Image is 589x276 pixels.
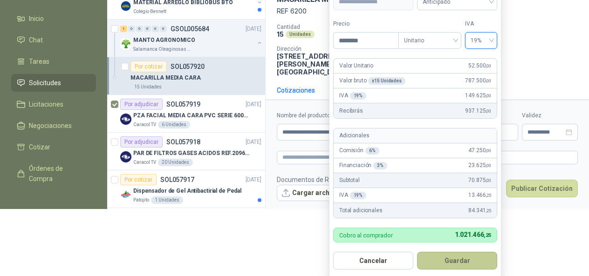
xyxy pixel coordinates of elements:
[107,57,265,95] a: Por cotizarSOL057920MACARILLA MEDIA CARA15 Unidades
[333,20,398,28] label: Precio
[417,252,497,269] button: Guardar
[277,24,382,30] p: Cantidad
[365,147,379,155] div: 6 %
[465,91,491,100] span: 149.625
[130,61,167,72] div: Por cotizar
[486,63,491,68] span: ,00
[29,35,43,45] span: Chat
[486,208,491,213] span: ,25
[128,26,135,32] div: 0
[11,117,96,135] a: Negociaciones
[133,111,249,120] p: PZA FACIAL MEDIA CARA PVC SERIE 6000 3M
[455,231,491,238] span: 1.021.466
[339,131,369,140] p: Adicionales
[29,13,44,24] span: Inicio
[11,53,96,70] a: Tareas
[136,26,143,32] div: 0
[277,185,344,202] button: Cargar archivo
[151,196,183,204] div: 1 Unidades
[133,159,156,166] p: Caracol TV
[486,93,491,98] span: ,00
[277,30,284,38] p: 15
[133,121,156,128] p: Caracol TV
[286,31,315,38] div: Unidades
[468,61,491,70] span: 52.500
[120,174,157,185] div: Por cotizar
[171,63,205,70] p: SOL057920
[11,31,96,49] a: Chat
[277,6,578,16] p: REF 6200
[404,34,456,47] span: Unitario
[133,46,192,53] p: Salamanca Oleaginosas SAS
[468,206,491,215] span: 84.341
[133,196,149,204] p: Patojito
[486,163,491,168] span: ,00
[368,77,405,85] div: x 15 Unidades
[350,92,367,100] div: 19 %
[333,252,413,269] button: Cancelar
[468,161,491,170] span: 23.625
[133,187,241,195] p: Dispensador de Gel Antibactirial de Pedal
[339,232,393,238] p: Cobro al comprador
[468,176,491,185] span: 70.875
[468,146,491,155] span: 47.250
[484,232,491,238] span: ,25
[120,99,163,110] div: Por adjudicar
[29,99,63,109] span: Licitaciones
[130,83,165,91] div: 15 Unidades
[29,78,61,88] span: Solicitudes
[133,36,195,45] p: MANTO AGRONOMICO
[246,138,261,147] p: [DATE]
[133,8,166,15] p: Colegio Bennett
[120,151,131,162] img: Company Logo
[133,149,249,158] p: PAR DE FILTROS GASES ACIDOS REF.2096 3M
[339,191,366,200] p: IVA
[29,142,50,152] span: Cotizar
[11,10,96,27] a: Inicio
[246,100,261,109] p: [DATE]
[277,46,363,52] p: Dirección
[246,25,261,34] p: [DATE]
[11,160,96,188] a: Órdenes de Compra
[120,0,131,12] img: Company Logo
[120,114,131,125] img: Company Logo
[29,56,49,67] span: Tareas
[120,26,127,32] div: 1
[120,136,163,148] div: Por adjudicar
[465,76,491,85] span: 787.500
[339,206,383,215] p: Total adicionales
[350,192,367,199] div: 19 %
[107,170,265,208] a: Por cotizarSOL057917[DATE] Company LogoDispensador de Gel Antibactirial de PedalPatojito1 Unidades
[486,193,491,198] span: ,25
[107,95,265,133] a: Por adjudicarSOL057919[DATE] Company LogoPZA FACIAL MEDIA CARA PVC SERIE 6000 3MCaracol TV6 Unidades
[339,91,366,100] p: IVA
[11,138,96,156] a: Cotizar
[339,61,373,70] p: Valor Unitario
[11,95,96,113] a: Licitaciones
[158,159,193,166] div: 20 Unidades
[277,175,357,185] p: Documentos de Referencia
[144,26,151,32] div: 0
[29,163,87,184] span: Órdenes de Compra
[29,121,72,131] span: Negociaciones
[277,111,388,120] label: Nombre del producto
[486,178,491,183] span: ,00
[120,23,263,53] a: 1 0 0 0 0 0 GSOL005684[DATE] Company LogoMANTO AGRONOMICOSalamanca Oleaginosas SAS
[465,20,497,28] label: IVA
[277,52,363,76] p: [STREET_ADDRESS] Cali , [PERSON_NAME][GEOGRAPHIC_DATA]
[152,26,159,32] div: 0
[486,108,491,114] span: ,00
[246,175,261,184] p: [DATE]
[130,74,201,82] p: MACARILLA MEDIA CARA
[166,101,200,108] p: SOL057919
[166,139,200,145] p: SOL057918
[486,148,491,153] span: ,00
[107,133,265,170] a: Por adjudicarSOL057918[DATE] Company LogoPAR DE FILTROS GASES ACIDOS REF.2096 3MCaracol TV20 Unid...
[465,107,491,115] span: 937.125
[160,176,194,183] p: SOL057917
[339,76,405,85] p: Valor bruto
[339,146,379,155] p: Comisión
[120,38,131,49] img: Company Logo
[468,191,491,200] span: 13.466
[339,161,387,170] p: Financiación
